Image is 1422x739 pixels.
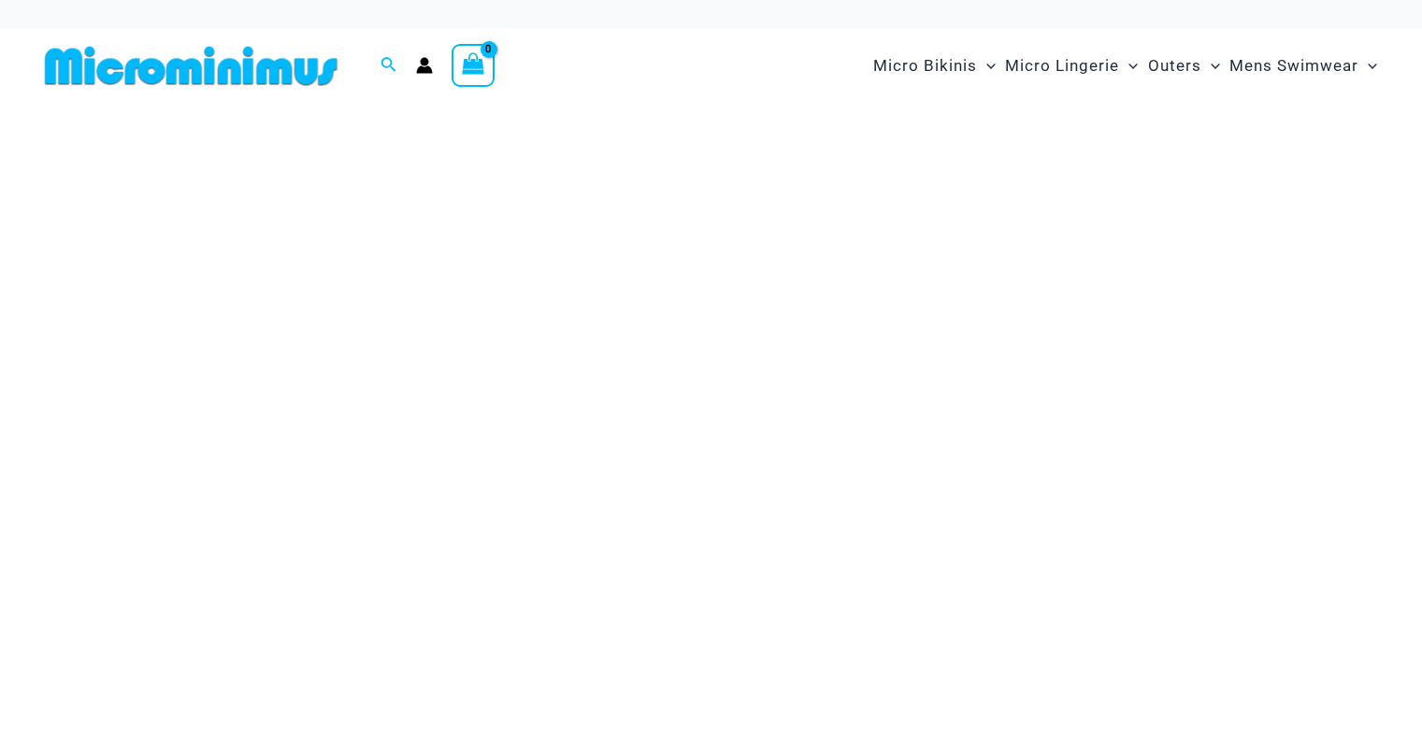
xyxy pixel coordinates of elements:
[1229,42,1358,90] span: Mens Swimwear
[37,45,345,87] img: MM SHOP LOGO FLAT
[1225,37,1382,94] a: Mens SwimwearMenu ToggleMenu Toggle
[1119,42,1138,90] span: Menu Toggle
[1201,42,1220,90] span: Menu Toggle
[1005,42,1119,90] span: Micro Lingerie
[866,35,1385,97] nav: Site Navigation
[1143,37,1225,94] a: OutersMenu ToggleMenu Toggle
[416,57,433,74] a: Account icon link
[1148,42,1201,90] span: Outers
[873,42,977,90] span: Micro Bikinis
[1358,42,1377,90] span: Menu Toggle
[869,37,1000,94] a: Micro BikinisMenu ToggleMenu Toggle
[381,54,397,78] a: Search icon link
[1000,37,1142,94] a: Micro LingerieMenu ToggleMenu Toggle
[452,44,495,87] a: View Shopping Cart, empty
[977,42,996,90] span: Menu Toggle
